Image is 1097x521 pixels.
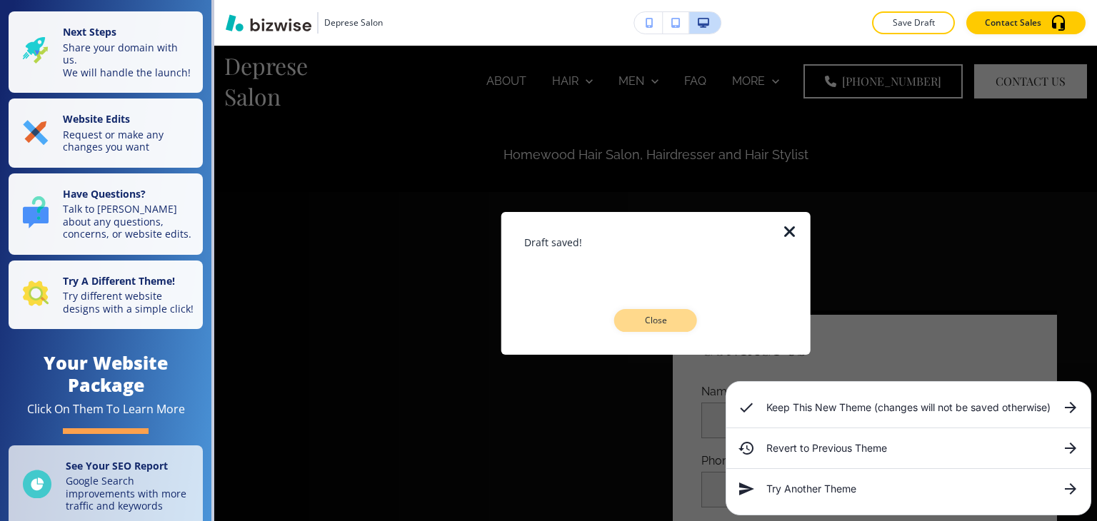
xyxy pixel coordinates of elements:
p: Talk to [PERSON_NAME] about any questions, concerns, or website edits. [63,203,194,241]
strong: Try A Different Theme! [63,274,175,288]
strong: Next Steps [63,25,116,39]
strong: Have Questions? [63,187,146,201]
div: Revert to Previous Theme [726,434,1091,462]
p: Google Search improvements with more traffic and keywords [66,475,194,512]
button: Next StepsShare your domain with us.We will handle the launch! [9,11,203,93]
h4: Your Website Package [9,352,203,396]
p: Request or make any changes you want [63,128,194,153]
div: Keep This New Theme (changes will not be saved otherwise) [726,393,1091,422]
h6: Keep This New Theme (changes will not be saved otherwise) [766,400,1051,415]
h6: Revert to Previous Theme [766,440,1051,456]
div: Try Another Theme [726,475,1091,503]
strong: See Your SEO Report [66,459,168,472]
button: Contact Sales [966,11,1086,34]
strong: Website Edits [63,112,130,126]
button: Have Questions?Talk to [PERSON_NAME] about any questions, concerns, or website edits. [9,173,203,255]
img: Bizwise Logo [226,14,311,31]
button: Close [614,309,697,332]
h6: Try Another Theme [766,481,1051,497]
p: Save Draft [891,16,936,29]
p: Share your domain with us. We will handle the launch! [63,41,194,79]
button: Try A Different Theme!Try different website designs with a simple click! [9,260,203,330]
h3: Draft saved! [524,235,788,250]
button: Website EditsRequest or make any changes you want [9,98,203,168]
div: Click On Them To Learn More [27,402,185,417]
h3: Deprese Salon [324,16,383,29]
p: Contact Sales [985,16,1041,29]
p: Close [633,314,678,327]
button: Save Draft [872,11,955,34]
p: Try different website designs with a simple click! [63,290,194,315]
button: Deprese Salon [226,12,383,34]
